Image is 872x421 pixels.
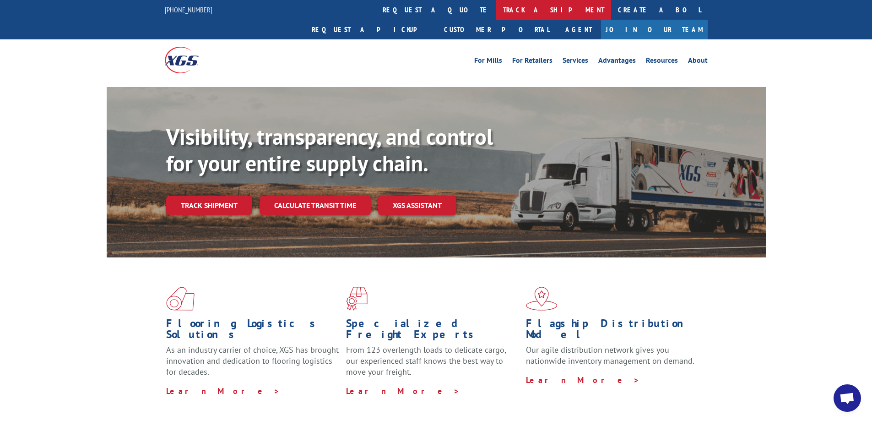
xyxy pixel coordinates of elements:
a: [PHONE_NUMBER] [165,5,212,14]
a: Join Our Team [601,20,708,39]
a: Calculate transit time [260,196,371,215]
a: Open chat [834,384,861,412]
a: Request a pickup [305,20,437,39]
p: From 123 overlength loads to delicate cargo, our experienced staff knows the best way to move you... [346,344,519,385]
a: Track shipment [166,196,252,215]
a: About [688,57,708,67]
h1: Flagship Distribution Model [526,318,699,344]
a: Learn More > [166,386,280,396]
b: Visibility, transparency, and control for your entire supply chain. [166,122,493,177]
a: Learn More > [346,386,460,396]
a: Services [563,57,588,67]
img: xgs-icon-total-supply-chain-intelligence-red [166,287,195,311]
a: Advantages [598,57,636,67]
img: xgs-icon-flagship-distribution-model-red [526,287,558,311]
h1: Specialized Freight Experts [346,318,519,344]
a: For Mills [474,57,502,67]
a: XGS ASSISTANT [378,196,456,215]
a: Learn More > [526,375,640,385]
img: xgs-icon-focused-on-flooring-red [346,287,368,311]
a: Customer Portal [437,20,556,39]
a: Agent [556,20,601,39]
a: Resources [646,57,678,67]
span: Our agile distribution network gives you nationwide inventory management on demand. [526,344,694,366]
span: As an industry carrier of choice, XGS has brought innovation and dedication to flooring logistics... [166,344,339,377]
a: For Retailers [512,57,552,67]
h1: Flooring Logistics Solutions [166,318,339,344]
